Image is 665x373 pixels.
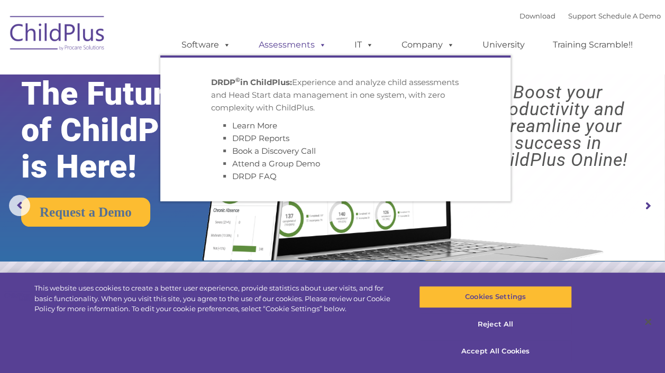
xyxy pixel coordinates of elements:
[419,313,572,335] button: Reject All
[568,12,596,20] a: Support
[419,286,572,308] button: Cookies Settings
[636,310,660,333] button: Close
[147,113,192,121] span: Phone number
[34,283,399,314] div: This website uses cookies to create a better user experience, provide statistics about user visit...
[344,34,384,55] a: IT
[211,77,292,87] strong: DRDP in ChildPlus:
[5,8,111,61] img: ChildPlus by Procare Solutions
[235,76,240,83] sup: ©
[21,198,150,227] a: Request a Demo
[232,158,320,169] a: Attend a Group Demo
[232,146,316,156] a: Book a Discovery Call
[419,340,572,362] button: Accept All Cookies
[459,83,657,168] rs-layer: Boost your productivity and streamline your success in ChildPlus Online!
[171,34,241,55] a: Software
[598,12,661,20] a: Schedule A Demo
[232,133,289,143] a: DRDP Reports
[21,76,233,185] rs-layer: The Future of ChildPlus is Here!
[147,70,179,78] span: Last name
[520,12,555,20] a: Download
[391,34,465,55] a: Company
[232,171,277,181] a: DRDP FAQ
[232,120,277,130] a: Learn More
[520,12,661,20] font: |
[248,34,337,55] a: Assessments
[211,76,460,114] p: Experience and analyze child assessments and Head Start data management in one system, with zero ...
[472,34,535,55] a: University
[542,34,643,55] a: Training Scramble!!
